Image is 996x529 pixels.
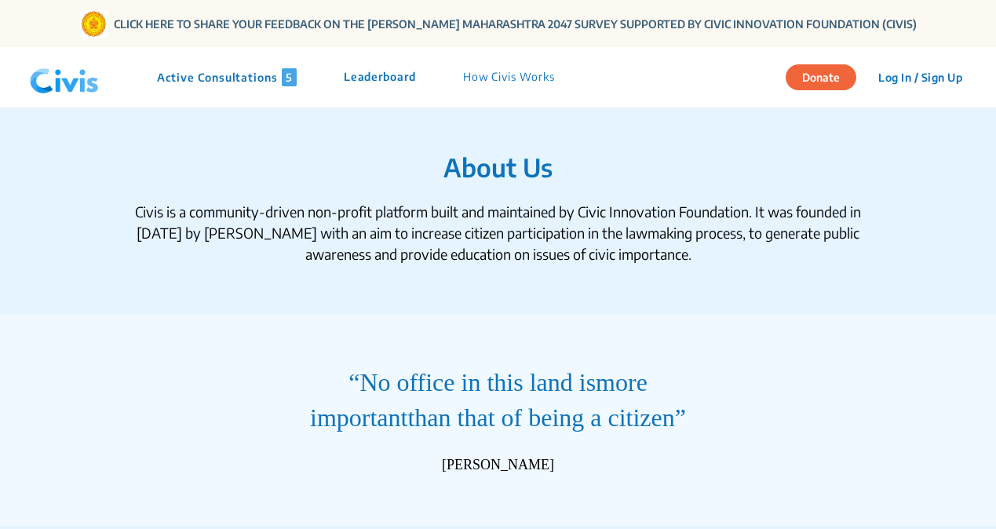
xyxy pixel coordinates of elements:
h1: About Us [94,152,902,182]
span: 5 [282,68,297,86]
p: Leaderboard [344,68,416,86]
div: [PERSON_NAME] [442,454,554,476]
p: How Civis Works [463,68,555,86]
button: Log In / Sign Up [868,65,972,89]
a: Donate [786,68,868,84]
img: Gom Logo [80,10,108,38]
p: Active Consultations [157,68,297,86]
img: navlogo.png [24,54,105,101]
button: Donate [786,64,856,90]
div: Civis is a community-driven non-profit platform built and maintained by Civic Innovation Foundati... [122,201,875,264]
q: No office in this land is than that of being a citizen [283,365,714,436]
a: CLICK HERE TO SHARE YOUR FEEDBACK ON THE [PERSON_NAME] MAHARASHTRA 2047 SURVEY SUPPORTED BY CIVIC... [114,16,917,32]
